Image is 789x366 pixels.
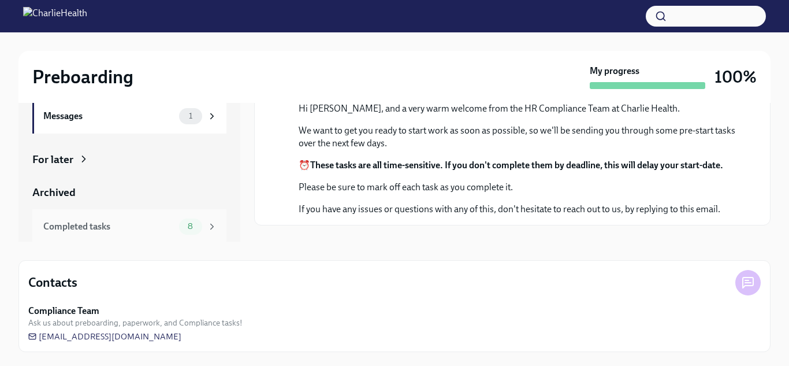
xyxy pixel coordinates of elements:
a: [EMAIL_ADDRESS][DOMAIN_NAME] [28,331,181,342]
a: Archived [32,185,226,200]
h2: Preboarding [32,65,133,88]
a: Completed tasks8 [32,209,226,244]
strong: These tasks are all time-sensitive. If you don't complete them by deadline, this will delay your ... [310,160,723,171]
strong: Compliance Team [28,305,99,317]
p: Hi [PERSON_NAME], and a very warm welcome from the HR Compliance Team at Charlie Health. [299,102,742,115]
img: CharlieHealth [23,7,87,25]
div: Completed tasks [43,220,174,233]
p: We want to get you ready to start work as soon as possible, so we'll be sending you through some ... [299,124,742,150]
p: If you have any issues or questions with any of this, don't hesitate to reach out to us, by reply... [299,203,742,216]
span: 1 [182,112,199,120]
h4: Contacts [28,274,77,291]
a: Messages1 [32,99,226,134]
strong: My progress [590,65,639,77]
div: For later [32,152,73,167]
h3: 100% [714,66,757,87]
p: ⏰ [299,159,742,172]
a: For later [32,152,226,167]
div: Messages [43,110,174,123]
span: Ask us about preboarding, paperwork, and Compliance tasks! [28,317,243,328]
span: 8 [181,222,200,231]
p: Please be sure to mark off each task as you complete it. [299,181,742,194]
